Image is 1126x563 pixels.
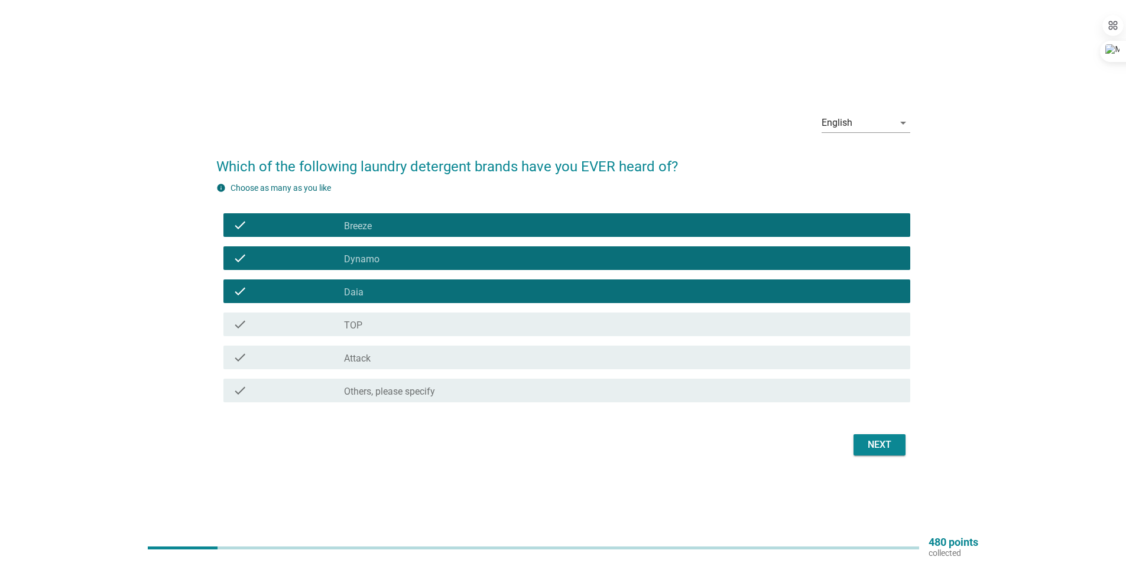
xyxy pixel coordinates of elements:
h2: Which of the following laundry detergent brands have you EVER heard of? [216,144,910,177]
i: check [233,218,247,232]
button: Next [854,434,906,455]
i: check [233,251,247,265]
label: Dynamo [344,253,379,265]
i: arrow_drop_down [896,116,910,130]
div: Next [863,438,896,452]
label: TOP [344,320,362,331]
i: check [233,317,247,331]
p: collected [929,548,978,558]
i: check [233,350,247,365]
label: Breeze [344,220,372,232]
i: check [233,383,247,398]
label: Choose as many as you like [231,183,331,193]
label: Daia [344,287,364,298]
label: Others, please specify [344,386,435,398]
i: info [216,183,226,193]
i: check [233,284,247,298]
label: Attack [344,353,371,365]
p: 480 points [929,537,978,548]
div: English [822,118,852,128]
